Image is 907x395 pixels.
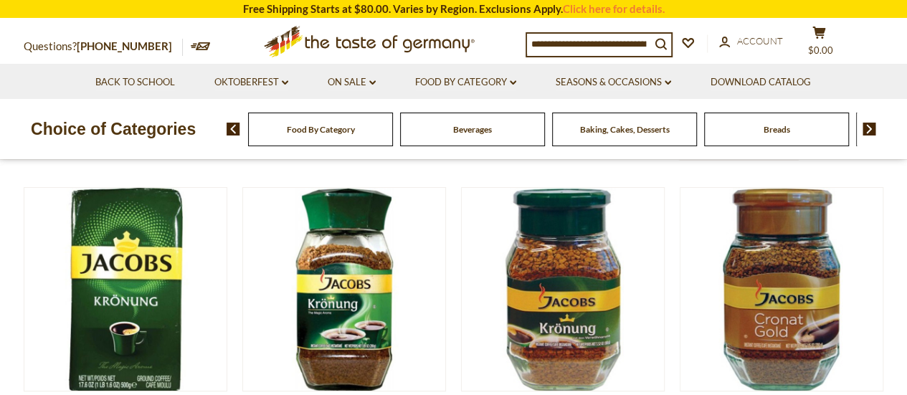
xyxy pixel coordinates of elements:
a: Back to School [95,75,175,90]
img: Jacobs [243,188,446,391]
button: $0.00 [798,26,841,62]
img: next arrow [863,123,876,135]
a: Breads [764,124,790,135]
a: Account [719,34,783,49]
span: Account [737,35,783,47]
a: Download Catalog [711,75,811,90]
a: Beverages [453,124,492,135]
a: [PHONE_NUMBER] [77,39,172,52]
a: Click here for details. [563,2,665,15]
a: Food By Category [287,124,355,135]
a: Baking, Cakes, Desserts [580,124,670,135]
a: On Sale [328,75,376,90]
img: Jacobs [462,188,665,391]
img: Jacobs [680,188,883,391]
span: $0.00 [808,44,833,56]
a: Seasons & Occasions [556,75,671,90]
img: previous arrow [227,123,240,135]
img: Jacobs [24,188,227,391]
a: Food By Category [415,75,516,90]
a: Oktoberfest [214,75,288,90]
p: Questions? [24,37,183,56]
